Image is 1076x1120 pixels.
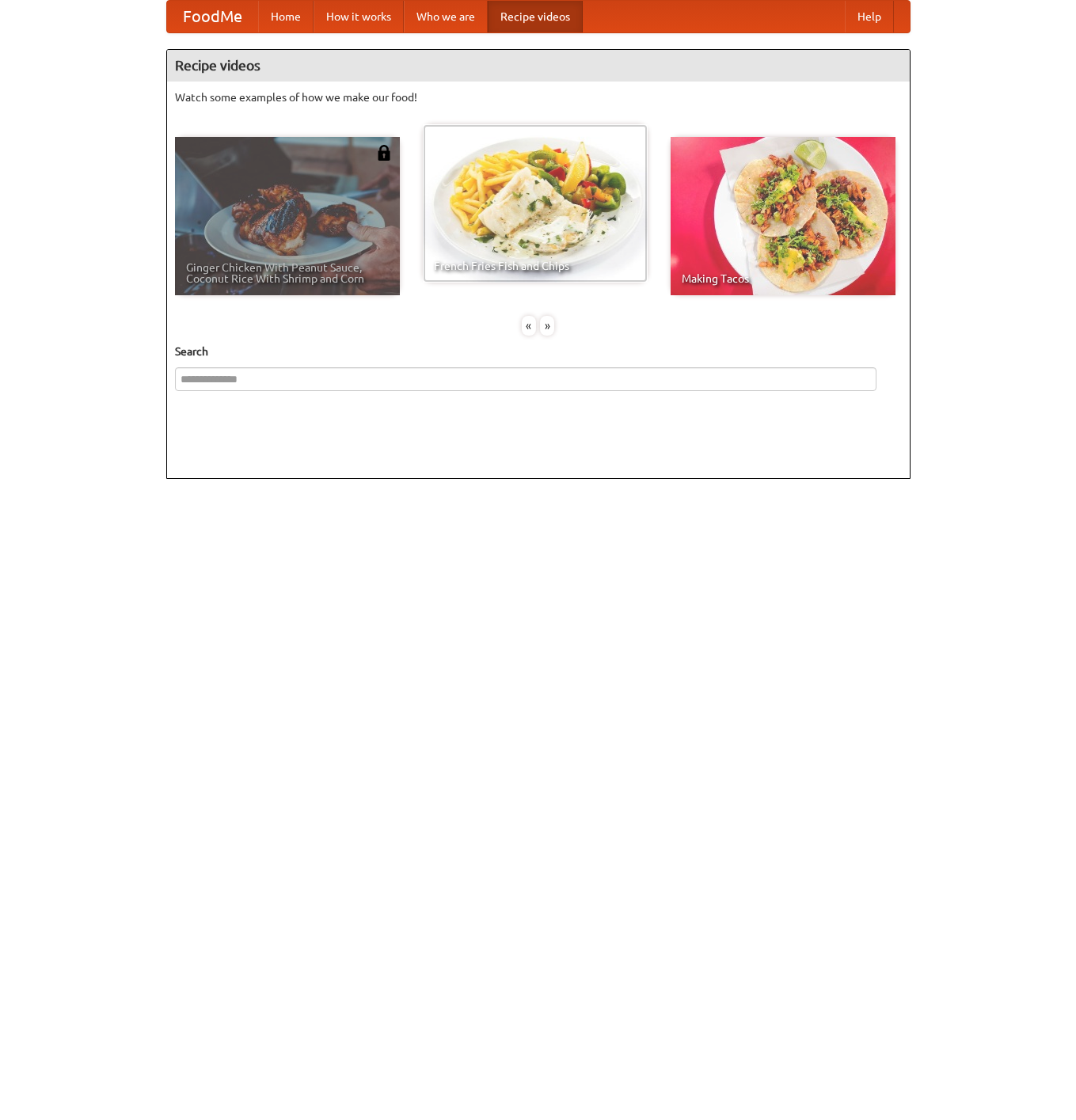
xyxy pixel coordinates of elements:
[845,1,894,32] a: Help
[167,1,258,32] a: FoodMe
[522,316,536,336] div: «
[423,124,648,283] a: French Fries Fish and Chips
[167,50,910,82] h4: Recipe videos
[404,1,488,32] a: Who we are
[682,273,884,284] span: Making Tacos
[540,316,554,336] div: »
[671,137,895,295] a: Making Tacos
[434,260,637,271] span: French Fries Fish and Chips
[175,89,902,105] p: Watch some examples of how we make our food!
[376,145,392,161] img: 483408.png
[175,344,902,359] h5: Search
[488,1,583,32] a: Recipe videos
[314,1,404,32] a: How it works
[258,1,314,32] a: Home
